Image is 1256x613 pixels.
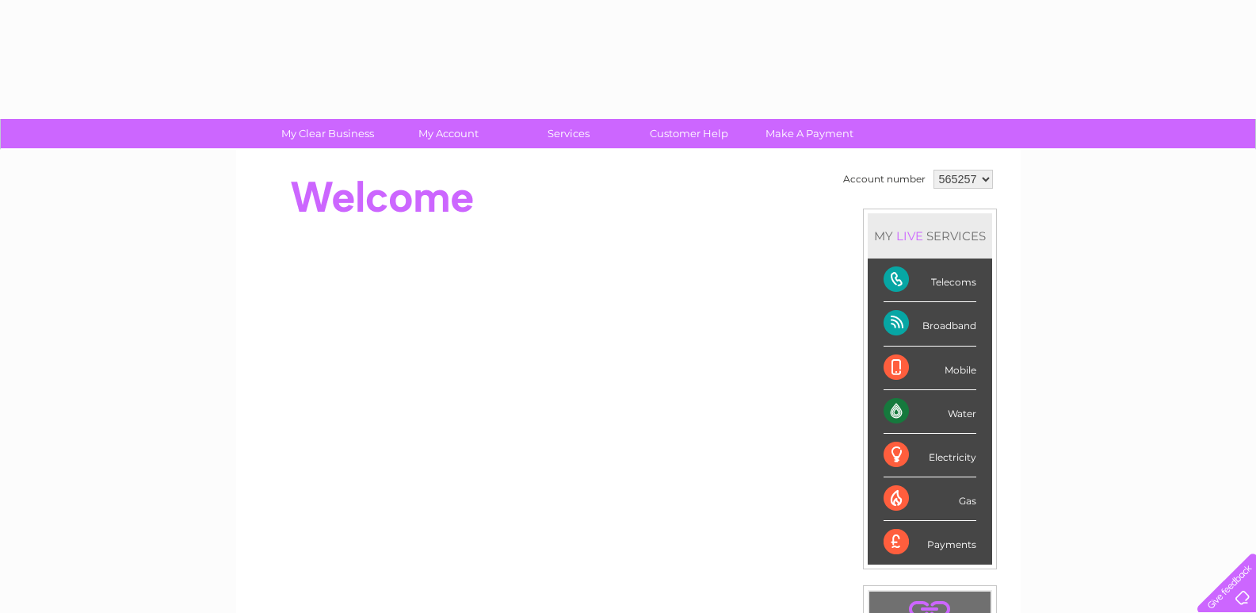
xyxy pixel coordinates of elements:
[624,119,754,148] a: Customer Help
[503,119,634,148] a: Services
[383,119,513,148] a: My Account
[868,213,992,259] div: MY SERVICES
[262,119,393,148] a: My Clear Business
[884,477,976,521] div: Gas
[884,259,976,302] div: Telecoms
[884,390,976,434] div: Water
[893,228,926,243] div: LIVE
[744,119,875,148] a: Make A Payment
[884,434,976,477] div: Electricity
[884,347,976,390] div: Mobile
[884,521,976,564] div: Payments
[839,166,930,193] td: Account number
[884,302,976,346] div: Broadband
